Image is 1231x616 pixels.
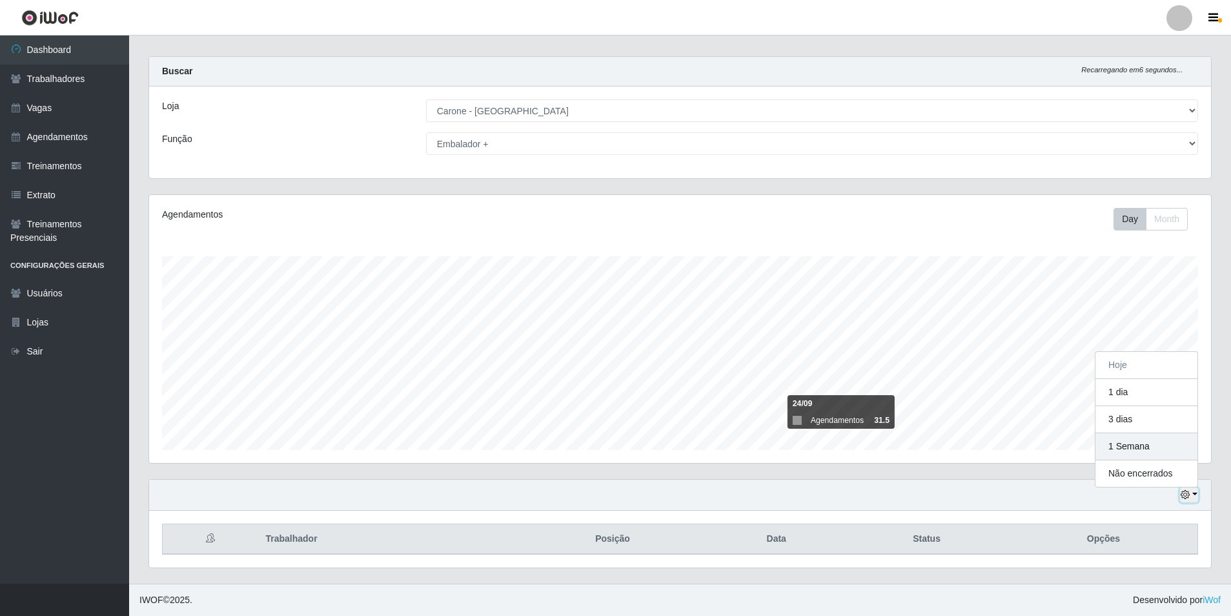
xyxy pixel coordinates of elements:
[1146,208,1188,231] button: Month
[516,524,709,555] th: Posição
[162,99,179,113] label: Loja
[1095,406,1197,433] button: 3 dias
[844,524,1010,555] th: Status
[1081,66,1183,74] i: Recarregando em 6 segundos...
[258,524,516,555] th: Trabalhador
[1095,433,1197,460] button: 1 Semana
[1095,460,1197,487] button: Não encerrados
[709,524,844,555] th: Data
[1095,379,1197,406] button: 1 dia
[162,132,192,146] label: Função
[162,66,192,76] strong: Buscar
[1203,595,1221,605] a: iWof
[1095,352,1197,379] button: Hoje
[139,593,192,607] span: © 2025 .
[1133,593,1221,607] span: Desenvolvido por
[1114,208,1198,231] div: Toolbar with button groups
[1114,208,1146,231] button: Day
[1010,524,1198,555] th: Opções
[139,595,163,605] span: IWOF
[162,208,582,221] div: Agendamentos
[21,10,79,26] img: CoreUI Logo
[1114,208,1188,231] div: First group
